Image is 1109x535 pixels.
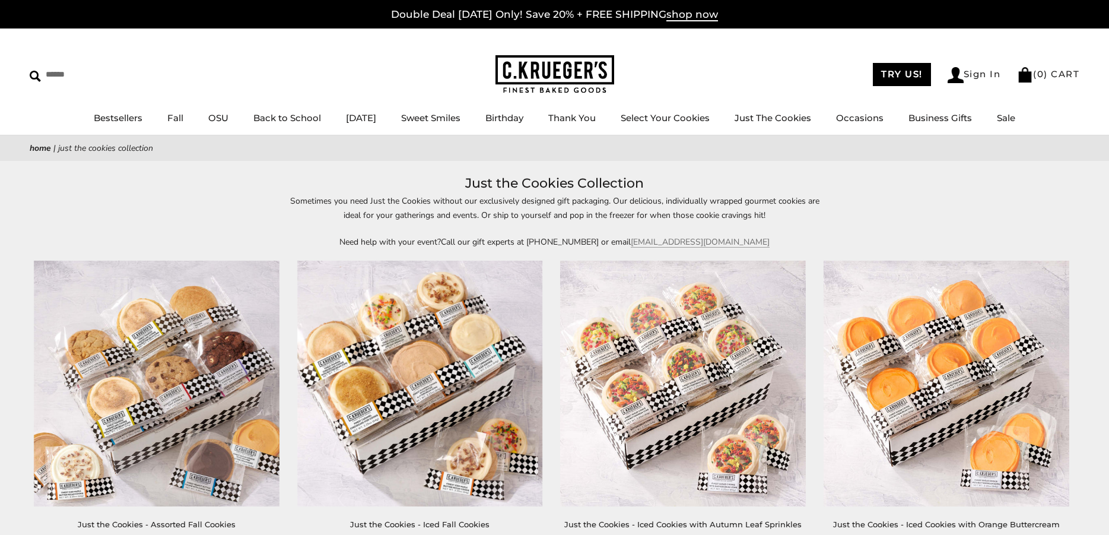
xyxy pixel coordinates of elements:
img: Just the Cookies - Iced Fall Cookies [297,261,543,506]
a: Home [30,143,51,154]
span: Just the Cookies Collection [58,143,153,154]
img: Just the Cookies - Assorted Fall Cookies [34,261,279,506]
img: Bag [1017,67,1033,83]
span: 0 [1037,68,1044,80]
a: Just the Cookies - Assorted Fall Cookies [78,520,236,529]
img: Account [948,67,964,83]
span: shop now [666,8,718,21]
a: Just the Cookies - Iced Cookies with Autumn Leaf Sprinkles [564,520,802,529]
a: Sign In [948,67,1001,83]
img: Just the Cookies - Iced Cookies with Orange Buttercream [824,261,1069,506]
img: Just the Cookies - Iced Cookies with Autumn Leaf Sprinkles [560,261,806,506]
a: Business Gifts [908,112,972,124]
span: Call our gift experts at [PHONE_NUMBER] or email [441,236,631,248]
a: [DATE] [346,112,376,124]
span: | [53,143,56,154]
nav: breadcrumbs [30,141,1079,155]
a: Bestsellers [94,112,142,124]
a: [EMAIL_ADDRESS][DOMAIN_NAME] [631,236,770,248]
a: Just the Cookies - Iced Cookies with Orange Buttercream [833,520,1060,529]
a: OSU [208,112,228,124]
h1: Just the Cookies Collection [47,173,1062,194]
a: Select Your Cookies [621,112,710,124]
a: Just the Cookies - Iced Fall Cookies [350,520,490,529]
a: (0) CART [1017,68,1079,80]
input: Search [30,65,171,84]
a: Double Deal [DATE] Only! Save 20% + FREE SHIPPINGshop now [391,8,718,21]
a: TRY US! [873,63,931,86]
a: Sale [997,112,1015,124]
a: Sweet Smiles [401,112,460,124]
a: Just The Cookies [735,112,811,124]
a: Back to School [253,112,321,124]
a: Fall [167,112,183,124]
a: Birthday [485,112,523,124]
img: Search [30,71,41,82]
p: Sometimes you need Just the Cookies without our exclusively designed gift packaging. Our deliciou... [282,194,828,221]
a: Thank You [548,112,596,124]
p: Need help with your event? [282,235,828,249]
a: Occasions [836,112,884,124]
img: C.KRUEGER'S [495,55,614,94]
